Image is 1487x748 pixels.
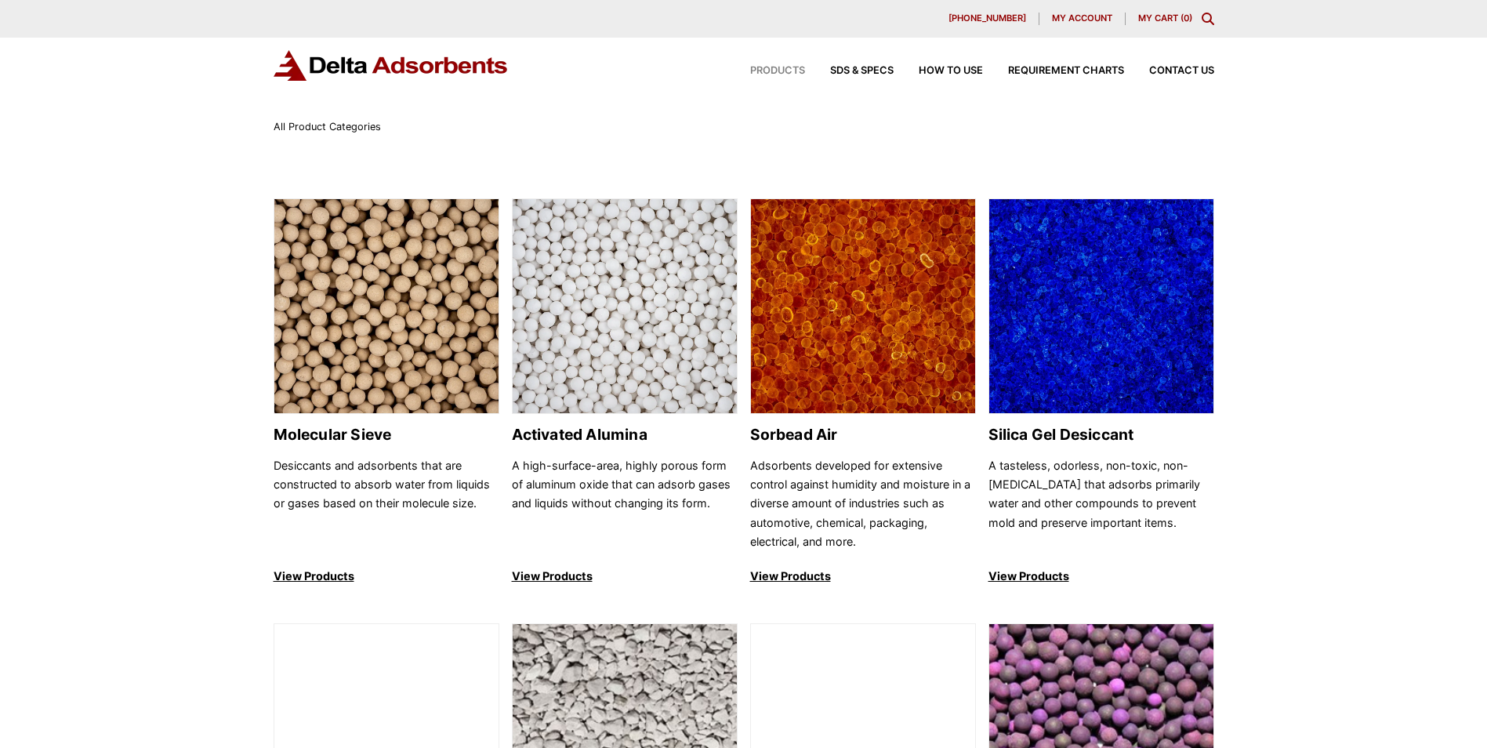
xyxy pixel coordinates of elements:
span: All Product Categories [274,121,381,133]
a: Requirement Charts [983,66,1124,76]
span: 0 [1184,13,1189,24]
img: Sorbead Air [751,199,975,415]
a: How to Use [894,66,983,76]
a: Activated Alumina Activated Alumina A high-surface-area, highly porous form of aluminum oxide tha... [512,198,738,586]
h2: Molecular Sieve [274,426,499,444]
span: Products [750,66,805,76]
h2: Activated Alumina [512,426,738,444]
p: View Products [512,567,738,586]
a: My Cart (0) [1138,13,1192,24]
p: Adsorbents developed for extensive control against humidity and moisture in a diverse amount of i... [750,456,976,552]
h2: Sorbead Air [750,426,976,444]
p: Desiccants and adsorbents that are constructed to absorb water from liquids or gases based on the... [274,456,499,552]
p: View Products [274,567,499,586]
img: Delta Adsorbents [274,50,509,81]
a: SDS & SPECS [805,66,894,76]
a: My account [1039,13,1126,25]
p: A high-surface-area, highly porous form of aluminum oxide that can adsorb gases and liquids witho... [512,456,738,552]
img: Molecular Sieve [274,199,499,415]
img: Activated Alumina [513,199,737,415]
a: Sorbead Air Sorbead Air Adsorbents developed for extensive control against humidity and moisture ... [750,198,976,586]
span: [PHONE_NUMBER] [948,14,1026,23]
a: Products [725,66,805,76]
p: A tasteless, odorless, non-toxic, non-[MEDICAL_DATA] that adsorbs primarily water and other compo... [988,456,1214,552]
p: View Products [750,567,976,586]
span: Contact Us [1149,66,1214,76]
span: My account [1052,14,1112,23]
img: Silica Gel Desiccant [989,199,1213,415]
p: View Products [988,567,1214,586]
div: Toggle Modal Content [1202,13,1214,25]
a: Contact Us [1124,66,1214,76]
span: SDS & SPECS [830,66,894,76]
a: Silica Gel Desiccant Silica Gel Desiccant A tasteless, odorless, non-toxic, non-[MEDICAL_DATA] th... [988,198,1214,586]
a: [PHONE_NUMBER] [936,13,1039,25]
span: Requirement Charts [1008,66,1124,76]
h2: Silica Gel Desiccant [988,426,1214,444]
a: Molecular Sieve Molecular Sieve Desiccants and adsorbents that are constructed to absorb water fr... [274,198,499,586]
span: How to Use [919,66,983,76]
